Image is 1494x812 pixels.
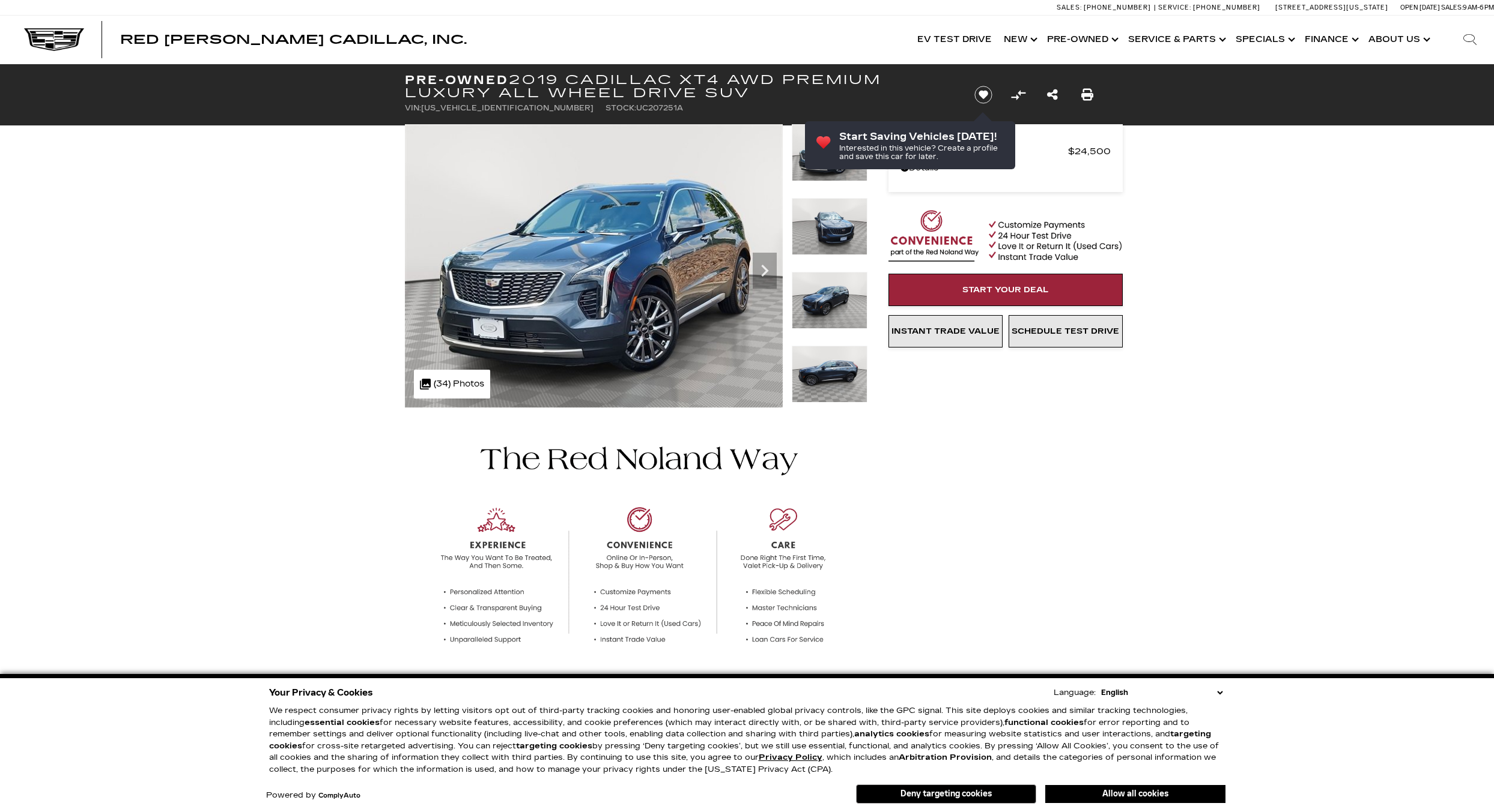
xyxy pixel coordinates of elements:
div: Language: [1054,689,1096,697]
strong: Arbitration Provision [899,753,992,762]
span: Open [DATE] [1400,4,1440,11]
select: Language Select [1098,687,1225,699]
img: Used 2019 SHADOW METALLIC Cadillac AWD Premium Luxury image 3 [792,272,867,329]
button: Deny targeting cookies [856,784,1036,804]
span: [US_VEHICLE_IDENTIFICATION_NUMBER] [421,104,594,112]
strong: analytics cookies [854,729,929,739]
a: Red [PERSON_NAME] Cadillac, Inc. [120,34,467,46]
img: Used 2019 SHADOW METALLIC Cadillac AWD Premium Luxury image 1 [405,124,783,408]
a: Specials [1230,16,1299,64]
a: Service & Parts [1122,16,1230,64]
a: Schedule Test Drive [1009,315,1123,347]
strong: targeting cookies [269,729,1211,751]
a: Print this Pre-Owned 2019 Cadillac XT4 AWD Premium Luxury All Wheel Drive SUV [1081,86,1093,103]
span: [PHONE_NUMBER] [1193,4,1260,11]
span: 9 AM-6 PM [1463,4,1494,11]
img: Used 2019 SHADOW METALLIC Cadillac AWD Premium Luxury image 1 [792,124,867,181]
p: We respect consumer privacy rights by letting visitors opt out of third-party tracking cookies an... [269,705,1225,775]
img: Used 2019 SHADOW METALLIC Cadillac AWD Premium Luxury image 2 [792,198,867,255]
a: About Us [1362,16,1434,64]
div: Powered by [266,792,360,799]
h1: 2019 Cadillac XT4 AWD Premium Luxury All Wheel Drive SUV [405,73,955,100]
span: [PHONE_NUMBER] [1084,4,1151,11]
span: Stock: [606,104,636,112]
button: Allow all cookies [1045,785,1225,803]
strong: Pre-Owned [405,73,509,87]
span: Sales: [1441,4,1463,11]
a: Details [900,160,1111,176]
span: Instant Trade Value [891,326,1000,336]
img: Cadillac Dark Logo with Cadillac White Text [24,28,84,51]
span: Schedule Test Drive [1012,326,1119,336]
span: Sales: [1057,4,1082,11]
a: Service: [PHONE_NUMBER] [1154,4,1263,11]
span: Your Privacy & Cookies [269,684,373,701]
a: Finance [1299,16,1362,64]
span: Start Your Deal [962,285,1049,295]
a: Start Your Deal [888,274,1123,306]
strong: essential cookies [305,718,380,727]
a: ComplyAuto [318,792,360,799]
span: Service: [1158,4,1191,11]
div: Next [753,253,777,289]
span: Red [PERSON_NAME] Cadillac, Inc. [120,32,467,47]
span: VIN: [405,104,421,112]
a: [STREET_ADDRESS][US_STATE] [1275,4,1388,11]
button: Compare vehicle [1009,86,1027,104]
span: UC207251A [636,104,683,112]
img: Used 2019 SHADOW METALLIC Cadillac AWD Premium Luxury image 4 [792,346,867,403]
strong: functional cookies [1004,718,1084,727]
span: $24,500 [1068,143,1111,160]
span: Red [PERSON_NAME] [900,143,1068,160]
a: Sales: [PHONE_NUMBER] [1057,4,1154,11]
a: EV Test Drive [911,16,998,64]
a: Instant Trade Value [888,315,1003,347]
div: (34) Photos [414,370,490,398]
strong: targeting cookies [516,741,592,751]
a: Privacy Policy [759,753,822,762]
a: Red [PERSON_NAME] $24,500 [900,143,1111,160]
button: Save vehicle [970,85,997,104]
a: Pre-Owned [1041,16,1122,64]
a: New [998,16,1041,64]
a: Share this Pre-Owned 2019 Cadillac XT4 AWD Premium Luxury All Wheel Drive SUV [1047,86,1058,103]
